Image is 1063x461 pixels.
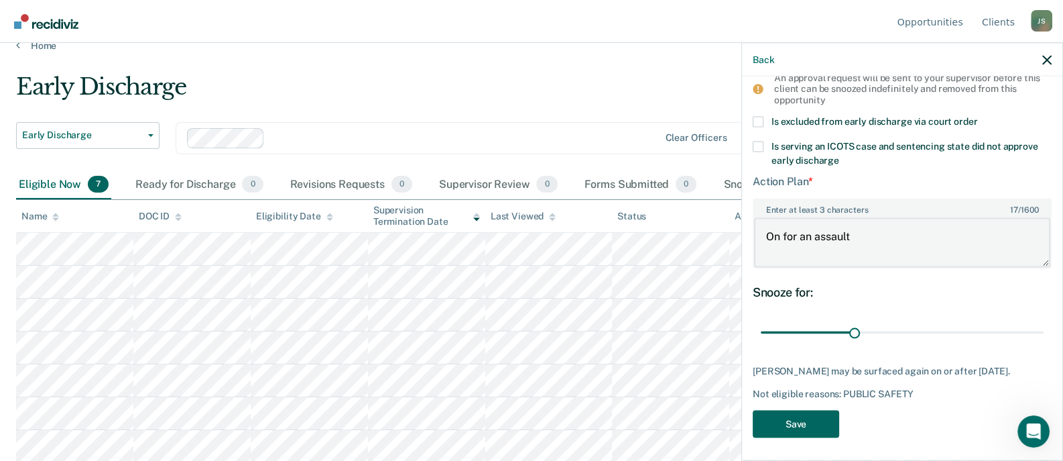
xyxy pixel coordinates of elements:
[288,170,415,200] div: Revisions Requests
[735,211,798,222] div: Assigned to
[753,366,1052,377] div: [PERSON_NAME] may be surfaced again on or after [DATE].
[771,140,1038,165] span: Is serving an ICOTS case and sentencing state did not approve early discharge
[256,211,333,222] div: Eligibility Date
[391,176,412,193] span: 0
[14,14,78,29] img: Recidiviz
[753,285,1052,299] div: Snooze for:
[1017,415,1050,448] iframe: Intercom live chat
[1010,205,1038,215] span: / 1600
[754,217,1050,267] textarea: On for an assault
[1010,205,1018,215] span: 17
[16,170,111,200] div: Eligible Now
[133,170,265,200] div: Ready for Discharge
[491,211,556,222] div: Last Viewed
[1031,10,1052,32] button: Profile dropdown button
[242,176,263,193] span: 0
[753,174,1052,187] div: Action Plan
[16,73,814,111] div: Early Discharge
[22,130,143,141] span: Early Discharge
[617,211,646,222] div: Status
[676,176,696,193] span: 0
[754,200,1050,215] label: Enter at least 3 characters
[536,176,557,193] span: 0
[436,170,560,200] div: Supervisor Review
[16,40,1047,52] a: Home
[753,410,839,438] button: Save
[88,176,109,193] span: 7
[721,170,800,200] div: Snoozed
[774,72,1041,105] div: An approval request will be sent to your supervisor before this client can be snoozed indefinitel...
[753,54,774,65] button: Back
[753,389,1052,400] div: Not eligible reasons: PUBLIC SAFETY
[373,205,480,227] div: Supervision Termination Date
[1031,10,1052,32] div: J S
[21,211,59,222] div: Name
[582,170,700,200] div: Forms Submitted
[665,132,727,144] div: Clear officers
[139,211,182,222] div: DOC ID
[771,115,977,126] span: Is excluded from early discharge via court order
